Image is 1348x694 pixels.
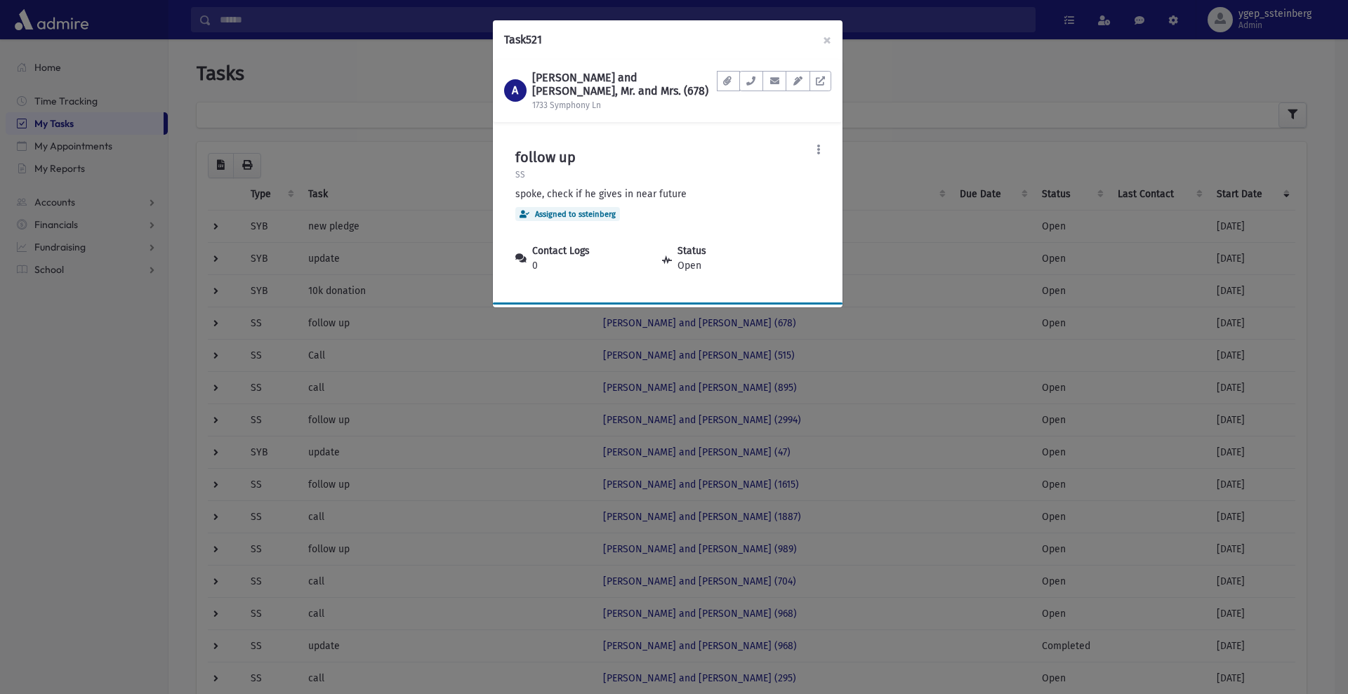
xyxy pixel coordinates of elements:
span: Task [504,33,526,46]
div: A [504,79,527,102]
strong: Contact Logs [532,245,590,257]
h5: follow up [515,149,576,166]
h1: [PERSON_NAME] and [PERSON_NAME], Mr. and Mrs. (678) [532,71,718,98]
h6: 1733 Symphony Ln [532,100,718,110]
span: Open [678,258,706,273]
p: SS [515,168,795,181]
div: Assigned to ssteinberg [515,207,620,221]
h6: 521 [504,32,542,48]
a: A [PERSON_NAME] and [PERSON_NAME], Mr. and Mrs. (678) 1733 Symphony Ln [504,71,718,111]
strong: Status [678,245,706,257]
div: spoke, check if he gives in near future [515,187,795,201]
span: 0 [532,258,590,273]
button: × [812,20,842,60]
